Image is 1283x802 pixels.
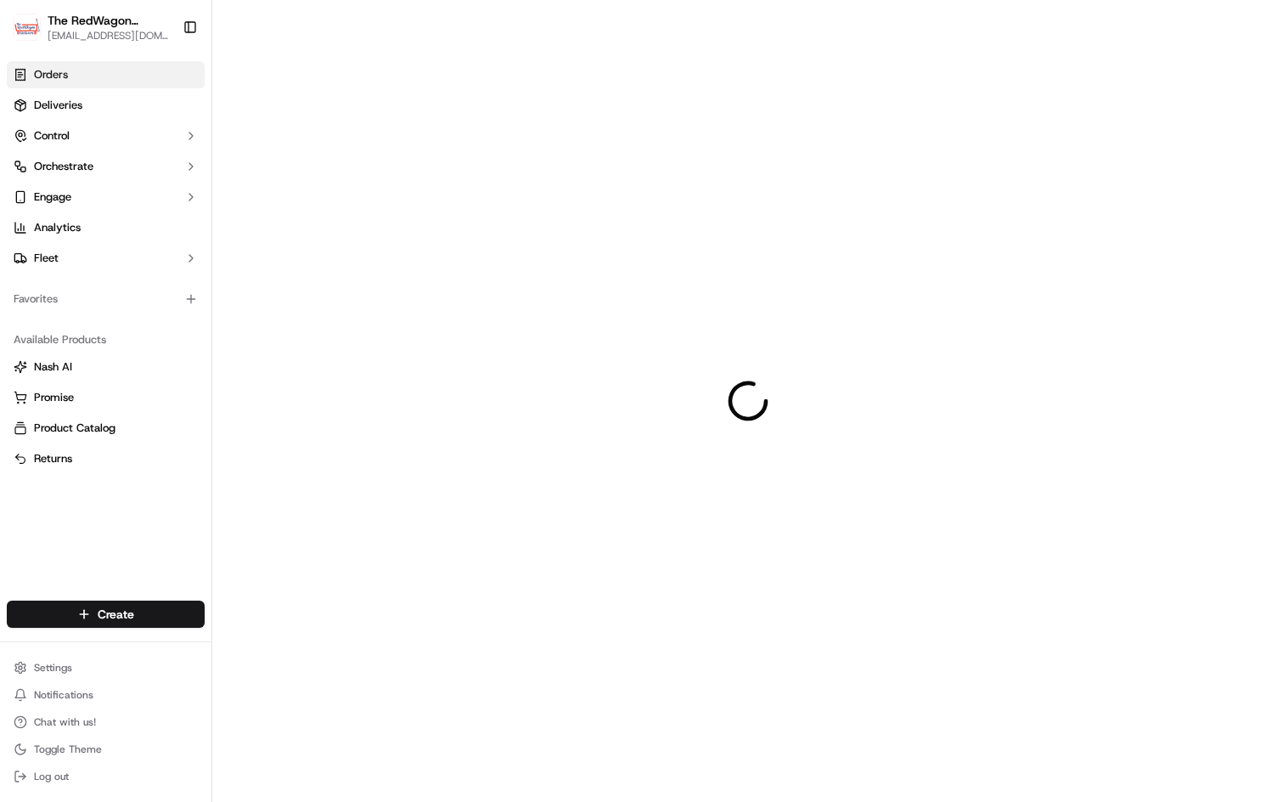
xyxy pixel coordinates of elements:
span: Orders [34,67,68,82]
span: API Documentation [160,380,273,397]
button: The RedWagon DeliversThe RedWagon Delivers[EMAIL_ADDRESS][DOMAIN_NAME] [7,7,176,48]
a: Returns [14,451,198,466]
img: 1736555255976-a54dd68f-1ca7-489b-9aae-adbdc363a1c4 [17,162,48,193]
button: Settings [7,656,205,680]
span: [PERSON_NAME] [53,309,138,323]
img: Nash [17,17,51,51]
button: Returns [7,445,205,472]
img: 1736555255976-a54dd68f-1ca7-489b-9aae-adbdc363a1c4 [34,264,48,278]
p: Welcome 👋 [17,68,309,95]
span: Orchestrate [34,159,93,174]
button: Start new chat [289,167,309,188]
span: Analytics [34,220,81,235]
a: 📗Knowledge Base [10,373,137,404]
a: 💻API Documentation [137,373,279,404]
div: 📗 [17,381,31,395]
span: Log out [34,770,69,783]
button: Nash AI [7,353,205,381]
a: Nash AI [14,359,198,375]
button: Control [7,122,205,150]
a: Analytics [7,214,205,241]
button: Log out [7,765,205,788]
span: Fleet [34,251,59,266]
div: Available Products [7,326,205,353]
span: Chat with us! [34,715,96,729]
span: Settings [34,661,72,675]
button: The RedWagon Delivers [48,12,169,29]
span: Promise [34,390,74,405]
span: Knowledge Base [34,380,130,397]
span: [DATE] [150,263,185,277]
span: [PERSON_NAME] [53,263,138,277]
span: Control [34,128,70,144]
a: Orders [7,61,205,88]
button: Engage [7,184,205,211]
span: • [141,263,147,277]
button: Fleet [7,245,205,272]
div: 💻 [143,381,157,395]
img: Angelique Valdez [17,293,44,320]
span: • [141,309,147,323]
a: Product Catalog [14,421,198,436]
span: Engage [34,189,71,205]
a: Promise [14,390,198,405]
span: Notifications [34,688,93,702]
img: 1738778727109-b901c2ba-d612-49f7-a14d-d897ce62d23f [36,162,66,193]
button: Chat with us! [7,710,205,734]
span: Nash AI [34,359,72,375]
button: Product Catalog [7,415,205,442]
button: Promise [7,384,205,411]
span: Pylon [169,421,205,434]
a: Deliveries [7,92,205,119]
button: Toggle Theme [7,737,205,761]
input: Got a question? Start typing here... [44,110,306,127]
span: Toggle Theme [34,743,102,756]
span: [DATE] [150,309,185,323]
a: Powered byPylon [120,421,205,434]
img: Angelique Valdez [17,247,44,274]
div: We're available if you need us! [76,179,234,193]
button: See all [263,217,309,238]
button: Notifications [7,683,205,707]
div: Past conversations [17,221,114,234]
img: 1736555255976-a54dd68f-1ca7-489b-9aae-adbdc363a1c4 [34,310,48,324]
span: Deliveries [34,98,82,113]
span: Returns [34,451,72,466]
span: Product Catalog [34,421,115,436]
button: Orchestrate [7,153,205,180]
div: Start new chat [76,162,279,179]
div: Favorites [7,285,205,313]
span: Create [98,606,134,623]
button: Create [7,601,205,628]
img: The RedWagon Delivers [14,14,41,41]
button: [EMAIL_ADDRESS][DOMAIN_NAME] [48,29,169,42]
